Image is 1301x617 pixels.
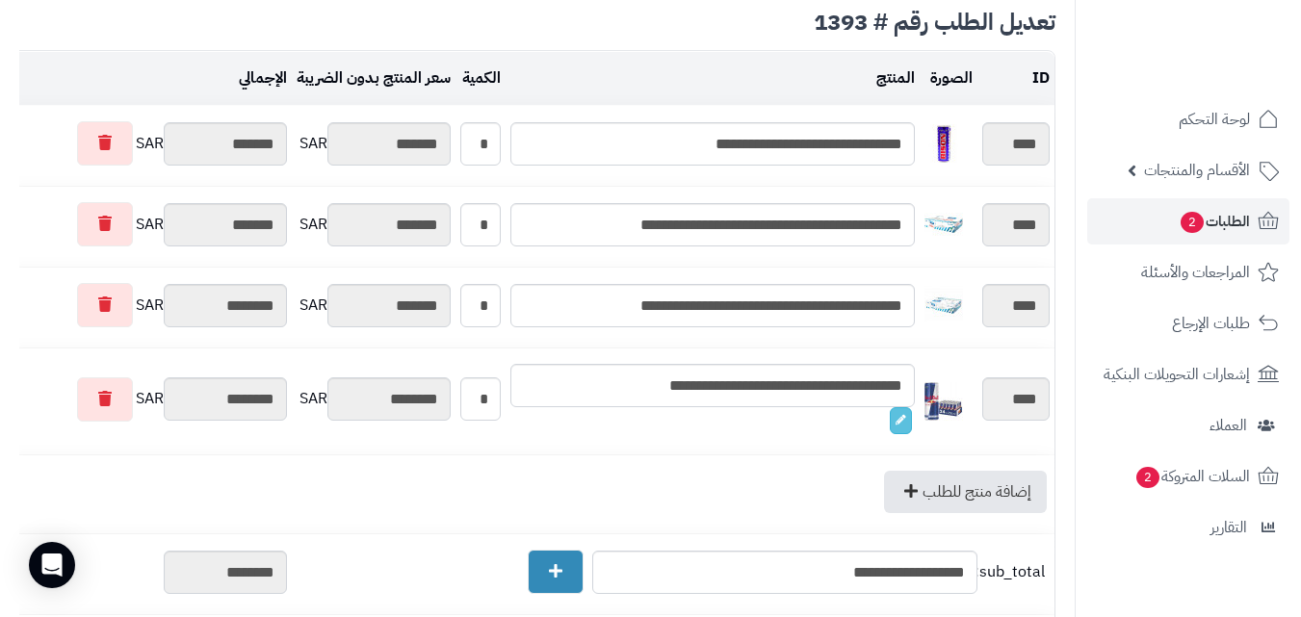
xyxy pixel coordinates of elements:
[1087,351,1289,398] a: إشعارات التحويلات البنكية
[1172,310,1250,337] span: طلبات الإرجاع
[1087,504,1289,551] a: التقارير
[10,121,287,166] div: SAR
[1210,514,1247,541] span: التقارير
[1170,14,1283,55] img: logo-2.png
[455,52,506,105] td: الكمية
[1141,259,1250,286] span: المراجعات والأسئلة
[5,52,292,105] td: الإجمالي
[884,471,1047,513] a: إضافة منتج للطلب
[1087,249,1289,296] a: المراجعات والأسئلة
[924,286,963,324] img: 1747745519-Screenshot%202025-05-20%20155045-40x40.jpg
[10,377,287,422] div: SAR
[1180,211,1205,234] span: 2
[920,52,977,105] td: الصورة
[977,52,1054,105] td: ID
[1087,402,1289,449] a: العملاء
[1179,106,1250,133] span: لوحة التحكم
[19,11,1055,34] div: تعديل الطلب رقم # 1393
[506,52,920,105] td: المنتج
[1087,453,1289,500] a: السلات المتروكة2
[29,542,75,588] div: Open Intercom Messenger
[1210,412,1247,439] span: العملاء
[292,52,455,105] td: سعر المنتج بدون الضريبة
[924,124,963,163] img: 1747537938-4f9b7f2e-1e75-41f3-be14-60905414-40x40.jpg
[10,283,287,327] div: SAR
[1135,466,1160,489] span: 2
[924,205,963,244] img: 1747745276-61PBxPFtO%20L._AC_SL1500-40x40.jpg
[1087,198,1289,244] a: الطلبات2
[1179,208,1250,235] span: الطلبات
[924,382,963,421] img: 1747538913-61wd3DK76VL._AC_SX679-40x40.jpg
[297,122,451,166] div: SAR
[297,284,451,327] div: SAR
[1104,361,1250,388] span: إشعارات التحويلات البنكية
[982,561,1045,583] span: sub_total:
[1087,96,1289,142] a: لوحة التحكم
[10,202,287,246] div: SAR
[297,377,451,421] div: SAR
[1087,300,1289,347] a: طلبات الإرجاع
[297,203,451,246] div: SAR
[1134,463,1250,490] span: السلات المتروكة
[1144,157,1250,184] span: الأقسام والمنتجات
